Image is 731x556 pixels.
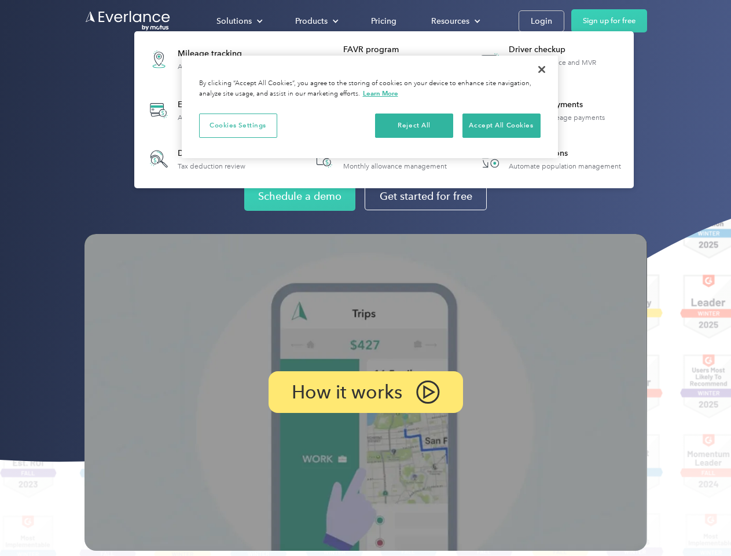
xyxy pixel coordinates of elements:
div: Automatic mileage logs [178,63,253,71]
div: Resources [420,11,490,31]
p: How it works [292,385,402,399]
div: Privacy [182,56,558,158]
div: Automatic transaction logs [178,114,261,122]
div: Expense tracking [178,99,261,111]
div: Resources [431,14,469,28]
button: Reject All [375,114,453,138]
a: Expense trackingAutomatic transaction logs [140,89,267,131]
input: Submit [85,69,144,93]
div: HR Integrations [509,148,621,159]
div: By clicking “Accept All Cookies”, you agree to the storing of cookies on your device to enhance s... [199,79,541,99]
a: Sign up for free [571,9,647,32]
a: Deduction finderTax deduction review [140,140,251,178]
div: Login [531,14,552,28]
div: Mileage tracking [178,48,253,60]
div: Products [284,11,348,31]
div: Cookie banner [182,56,558,158]
a: Go to homepage [85,10,171,32]
a: Pricing [359,11,408,31]
a: Accountable planMonthly allowance management [306,140,453,178]
a: Schedule a demo [244,182,355,211]
a: Get started for free [365,182,487,210]
div: Solutions [205,11,272,31]
a: More information about your privacy, opens in a new tab [363,89,398,97]
a: Login [519,10,564,32]
div: FAVR program [343,44,462,56]
button: Cookies Settings [199,114,277,138]
a: FAVR programFixed & Variable Rate reimbursement design & management [306,38,462,81]
div: Deduction finder [178,148,245,159]
a: HR IntegrationsAutomate population management [471,140,627,178]
nav: Products [134,31,634,188]
div: Monthly allowance management [343,162,447,170]
a: Driver checkupLicense, insurance and MVR verification [471,38,628,81]
div: Driver checkup [509,44,627,56]
div: Solutions [216,14,252,28]
div: Products [295,14,328,28]
button: Close [529,57,554,82]
div: License, insurance and MVR verification [509,58,627,75]
button: Accept All Cookies [462,114,541,138]
div: Automate population management [509,162,621,170]
div: Pricing [371,14,396,28]
div: Tax deduction review [178,162,245,170]
a: Mileage trackingAutomatic mileage logs [140,38,259,81]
